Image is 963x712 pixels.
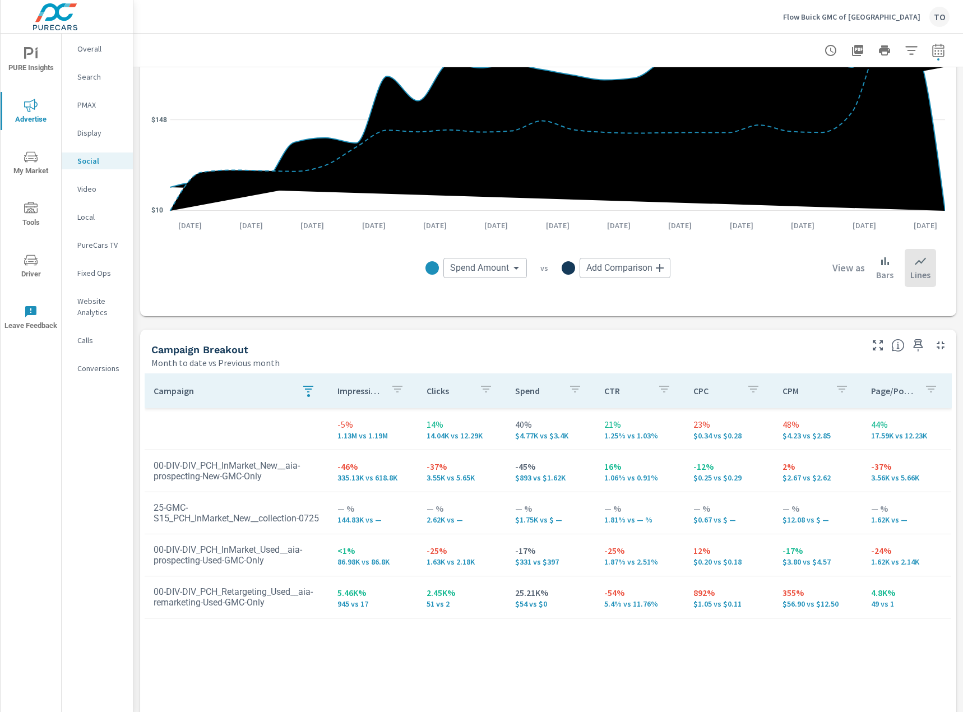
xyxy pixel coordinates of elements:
p: -45% [515,460,586,473]
p: [DATE] [476,220,516,231]
p: Campaign [154,385,293,396]
p: 4.8K% [871,586,942,599]
p: $56.90 vs $12.50 [783,599,854,608]
p: 1,625 vs 2,175 [427,557,498,566]
p: Page/Post Action [871,385,915,396]
p: 945 vs 17 [337,599,409,608]
p: [DATE] [599,220,638,231]
p: [DATE] [845,220,884,231]
p: Overall [77,43,124,54]
p: 1.62K vs — [871,515,942,524]
p: $3.80 vs $4.57 [783,557,854,566]
p: $2.67 vs $2.62 [783,473,854,482]
p: 86,975 vs 86,798 [337,557,409,566]
p: 355% [783,586,854,599]
div: PureCars TV [62,237,133,253]
p: — % [871,502,942,515]
span: Save this to your personalized report [909,336,927,354]
p: — % [604,502,675,515]
p: $54 vs $0 [515,599,586,608]
div: Local [62,209,133,225]
p: -54% [604,586,675,599]
p: [DATE] [354,220,393,231]
p: PureCars TV [77,239,124,251]
p: Display [77,127,124,138]
span: Advertise [4,99,58,126]
td: 00-DIV-DIV_PCH_InMarket_New__aia-prospecting-New-GMC-Only [145,451,328,491]
p: — % [783,502,854,515]
p: $0.20 vs $0.18 [693,557,765,566]
text: $10 [151,206,163,214]
span: Add Comparison [586,262,652,274]
div: PMAX [62,96,133,113]
div: Add Comparison [580,258,670,278]
p: -5% [337,418,409,431]
span: Tools [4,202,58,229]
button: Apply Filters [900,39,923,62]
span: Leave Feedback [4,305,58,332]
p: 3.55K vs 5.65K [427,473,498,482]
td: 00-DIV-DIV_PCH_InMarket_Used__aia-prospecting-Used-GMC-Only [145,535,328,575]
p: $1.75K vs $ — [515,515,586,524]
div: Search [62,68,133,85]
div: Spend Amount [443,258,527,278]
p: 40% [515,418,586,431]
p: 1.81% vs — % [604,515,675,524]
p: — % [515,502,586,515]
p: Local [77,211,124,223]
p: [DATE] [783,220,822,231]
p: 5.4% vs 11.76% [604,599,675,608]
div: Conversions [62,360,133,377]
p: Impressions [337,385,382,396]
p: 23% [693,418,765,431]
p: $0.34 vs $0.28 [693,431,765,440]
p: $4.23 vs $2.85 [783,431,854,440]
h6: View as [832,262,865,274]
p: CPC [693,385,738,396]
div: Website Analytics [62,293,133,321]
p: Lines [910,268,930,281]
p: Search [77,71,124,82]
p: 44% [871,418,942,431]
p: -25% [427,544,498,557]
p: $893 vs $1.62K [515,473,586,482]
p: 2.62K vs — [427,515,498,524]
p: CTR [604,385,649,396]
p: 12% [693,544,765,557]
p: [DATE] [170,220,210,231]
p: 1.13M vs 1.19M [337,431,409,440]
p: 17.59K vs 12.23K [871,431,942,440]
td: 00-DIV-DIV_PCH_Retargeting_Used__aia-remarketing-Used-GMC-Only [145,577,328,617]
p: [DATE] [293,220,332,231]
p: $0.25 vs $0.29 [693,473,765,482]
h5: Campaign Breakout [151,344,248,355]
p: 16% [604,460,675,473]
p: Fixed Ops [77,267,124,279]
p: -46% [337,460,409,473]
div: Overall [62,40,133,57]
p: — % [337,502,409,515]
p: 2.45K% [427,586,498,599]
span: This is a summary of Social performance results by campaign. Each column can be sorted. [891,339,905,352]
p: 21% [604,418,675,431]
button: Select Date Range [927,39,950,62]
p: 2% [783,460,854,473]
p: $4.77K vs $3.4K [515,431,586,440]
p: $12.08 vs $ — [783,515,854,524]
span: My Market [4,150,58,178]
p: Month to date vs Previous month [151,356,280,369]
p: 48% [783,418,854,431]
p: 1.06% vs 0.91% [604,473,675,482]
p: 1.87% vs 2.51% [604,557,675,566]
p: Conversions [77,363,124,374]
p: [DATE] [232,220,271,231]
p: 5.46K% [337,586,409,599]
p: 335.13K vs 618.8K [337,473,409,482]
p: Video [77,183,124,195]
p: 3,561 vs 5,662 [871,473,942,482]
p: -37% [427,460,498,473]
p: -24% [871,544,942,557]
p: 14,039 vs 12,288 [427,431,498,440]
text: $148 [151,116,167,124]
p: $331 vs $397 [515,557,586,566]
